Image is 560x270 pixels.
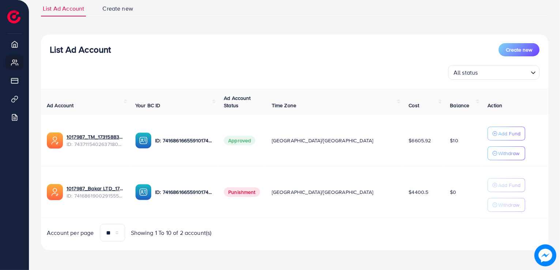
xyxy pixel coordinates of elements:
p: Add Fund [498,181,520,190]
span: [GEOGRAPHIC_DATA]/[GEOGRAPHIC_DATA] [272,137,373,144]
span: Create new [102,4,133,13]
a: 1017987_Bakar LTD_1726872756975 [67,185,124,192]
span: Account per page [47,229,94,237]
span: $10 [450,137,458,144]
button: Add Fund [488,178,525,192]
div: <span class='underline'>1017987_TM_1731588383361</span></br>7437115402637180945 [67,133,124,148]
img: ic-ba-acc.ded83a64.svg [135,184,151,200]
p: Withdraw [498,149,519,158]
p: ID: 7416861665591017473 [155,188,212,196]
span: Your BC ID [135,102,161,109]
span: Create new [506,46,532,53]
img: logo [7,10,20,23]
div: <span class='underline'>1017987_Bakar LTD_1726872756975</span></br>7416861900291555329 [67,185,124,200]
span: Cost [409,102,419,109]
div: Search for option [448,65,540,80]
p: Withdraw [498,200,519,209]
button: Withdraw [488,146,525,160]
span: Action [488,102,502,109]
span: Showing 1 To 10 of 2 account(s) [131,229,212,237]
button: Add Fund [488,127,525,140]
span: ID: 7416861900291555329 [67,192,124,199]
span: Punishment [224,187,260,197]
button: Create new [499,43,540,56]
span: All status [452,67,480,78]
h3: List Ad Account [50,44,111,55]
span: Ad Account Status [224,94,251,109]
span: Approved [224,136,255,145]
span: Time Zone [272,102,296,109]
img: image [534,244,556,266]
span: $4400.5 [409,188,428,196]
button: Withdraw [488,198,525,212]
p: ID: 7416861665591017473 [155,136,212,145]
a: 1017987_TM_1731588383361 [67,133,124,140]
img: ic-ba-acc.ded83a64.svg [135,132,151,149]
span: Balance [450,102,469,109]
span: Ad Account [47,102,74,109]
span: [GEOGRAPHIC_DATA]/[GEOGRAPHIC_DATA] [272,188,373,196]
span: List Ad Account [43,4,84,13]
img: ic-ads-acc.e4c84228.svg [47,184,63,200]
p: Add Fund [498,129,520,138]
input: Search for option [480,66,528,78]
span: $6605.92 [409,137,431,144]
span: $0 [450,188,456,196]
img: ic-ads-acc.e4c84228.svg [47,132,63,149]
span: ID: 7437115402637180945 [67,140,124,148]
